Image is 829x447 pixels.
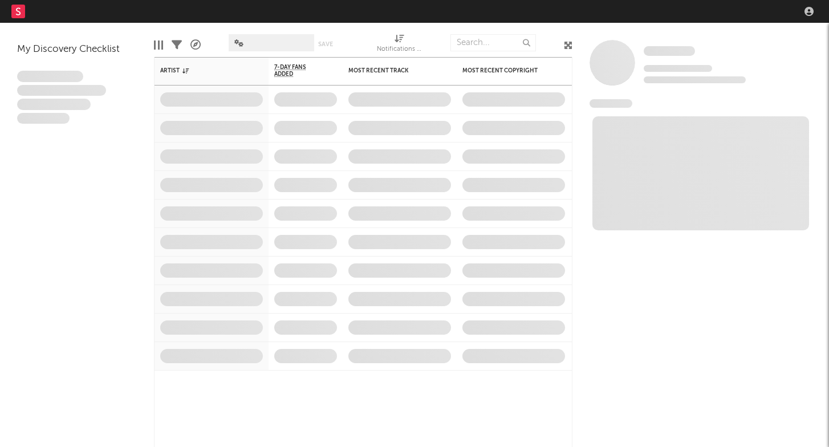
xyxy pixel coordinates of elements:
div: My Discovery Checklist [17,43,137,56]
div: Most Recent Track [348,67,434,74]
div: Artist [160,67,246,74]
div: Filters [172,29,182,62]
span: News Feed [590,99,632,108]
span: Lorem ipsum dolor [17,71,83,82]
span: Aliquam viverra [17,113,70,124]
span: Some Artist [644,46,695,56]
span: Integer aliquet in purus et [17,85,106,96]
div: Edit Columns [154,29,163,62]
a: Some Artist [644,46,695,57]
div: Most Recent Copyright [462,67,548,74]
div: A&R Pipeline [190,29,201,62]
button: Save [318,41,333,47]
span: Praesent ac interdum [17,99,91,110]
div: Notifications (Artist) [377,29,422,62]
span: Tracking Since: [DATE] [644,65,712,72]
span: 0 fans last week [644,76,746,83]
span: 7-Day Fans Added [274,64,320,78]
div: Notifications (Artist) [377,43,422,56]
input: Search... [450,34,536,51]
